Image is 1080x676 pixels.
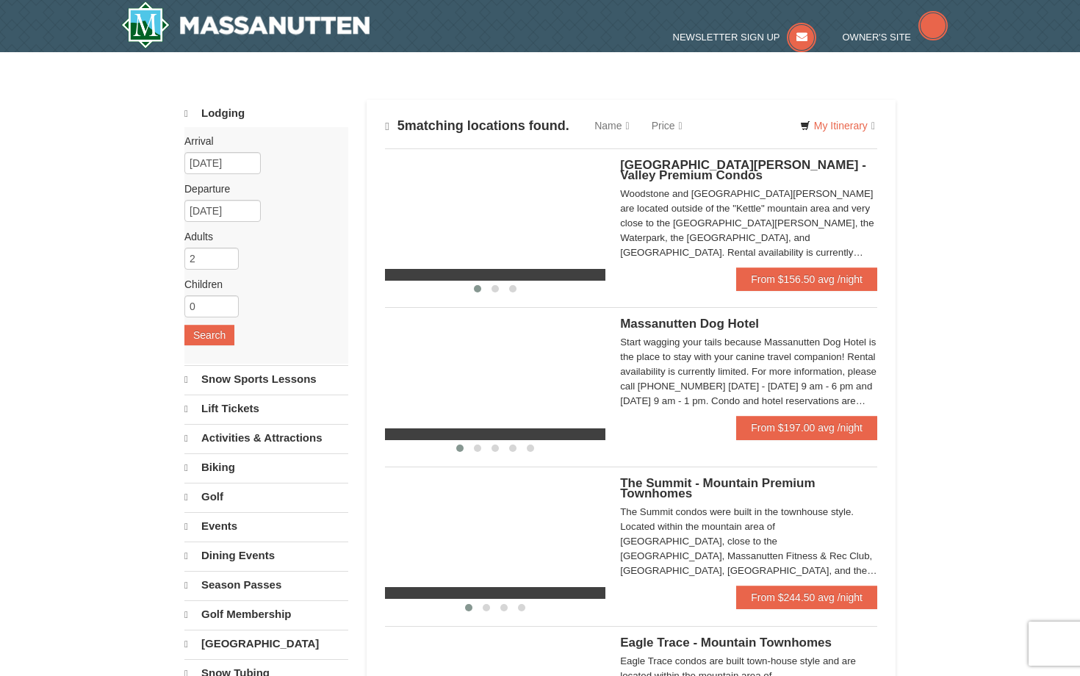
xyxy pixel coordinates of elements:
[641,111,694,140] a: Price
[620,505,877,578] div: The Summit condos were built in the townhouse style. Located within the mountain area of [GEOGRAP...
[184,395,348,422] a: Lift Tickets
[673,32,817,43] a: Newsletter Sign Up
[184,181,337,196] label: Departure
[843,32,912,43] span: Owner's Site
[620,476,815,500] span: The Summit - Mountain Premium Townhomes
[184,453,348,481] a: Biking
[184,325,234,345] button: Search
[184,483,348,511] a: Golf
[184,277,337,292] label: Children
[583,111,640,140] a: Name
[620,335,877,409] div: Start wagging your tails because Massanutten Dog Hotel is the place to stay with your canine trav...
[843,32,948,43] a: Owner's Site
[620,187,877,260] div: Woodstone and [GEOGRAPHIC_DATA][PERSON_NAME] are located outside of the "Kettle" mountain area an...
[620,317,759,331] span: Massanutten Dog Hotel
[184,571,348,599] a: Season Passes
[791,115,885,137] a: My Itinerary
[121,1,370,48] a: Massanutten Resort
[184,365,348,393] a: Snow Sports Lessons
[184,512,348,540] a: Events
[620,158,866,182] span: [GEOGRAPHIC_DATA][PERSON_NAME] - Valley Premium Condos
[184,630,348,658] a: [GEOGRAPHIC_DATA]
[121,1,370,48] img: Massanutten Resort Logo
[184,424,348,452] a: Activities & Attractions
[620,636,832,650] span: Eagle Trace - Mountain Townhomes
[184,100,348,127] a: Lodging
[184,134,337,148] label: Arrival
[184,600,348,628] a: Golf Membership
[736,267,877,291] a: From $156.50 avg /night
[736,416,877,439] a: From $197.00 avg /night
[184,542,348,569] a: Dining Events
[673,32,780,43] span: Newsletter Sign Up
[184,229,337,244] label: Adults
[736,586,877,609] a: From $244.50 avg /night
